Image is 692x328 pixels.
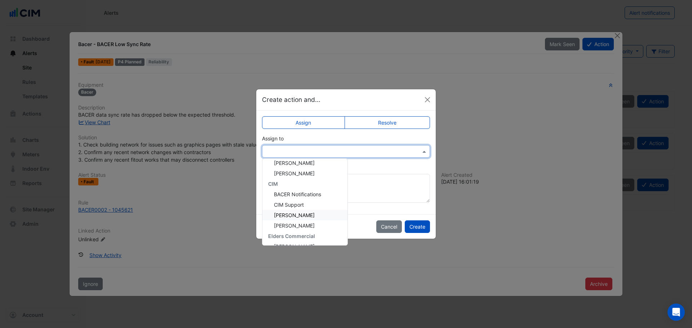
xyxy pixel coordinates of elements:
span: CIM [268,181,278,187]
label: Resolve [345,116,430,129]
label: Assign to [262,135,284,142]
span: CIM Support [274,202,304,208]
span: [PERSON_NAME] [274,170,315,176]
span: [PERSON_NAME] [274,160,315,166]
h5: Create action and... [262,95,320,104]
button: Create [405,220,430,233]
div: Open Intercom Messenger [667,304,685,321]
span: BACER Notifications [274,191,321,197]
span: Elders Commercial [268,233,315,239]
label: Assign [262,116,345,129]
div: Options List [262,159,347,245]
span: [PERSON_NAME] [274,212,315,218]
span: [PERSON_NAME] [274,243,315,250]
button: Close [422,94,433,105]
button: Cancel [376,220,402,233]
span: [PERSON_NAME] [274,223,315,229]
